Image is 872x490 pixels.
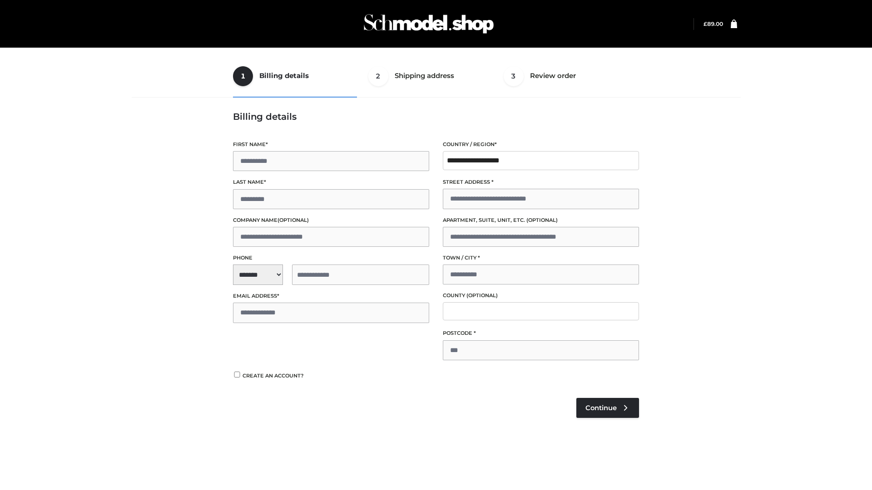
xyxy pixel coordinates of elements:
[233,140,429,149] label: First name
[233,178,429,186] label: Last name
[526,217,558,223] span: (optional)
[233,216,429,225] label: Company name
[576,398,639,418] a: Continue
[443,329,639,338] label: Postcode
[233,372,241,377] input: Create an account?
[466,292,498,299] span: (optional)
[443,140,639,149] label: Country / Region
[277,217,309,223] span: (optional)
[233,292,429,300] label: Email address
[443,178,639,186] label: Street address
[585,404,617,412] span: Continue
[704,20,707,27] span: £
[443,216,639,225] label: Apartment, suite, unit, etc.
[443,254,639,262] label: Town / City
[233,254,429,262] label: Phone
[361,6,497,42] img: Schmodel Admin 964
[704,20,723,27] a: £89.00
[243,372,304,379] span: Create an account?
[443,291,639,300] label: County
[704,20,723,27] bdi: 89.00
[233,111,639,122] h3: Billing details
